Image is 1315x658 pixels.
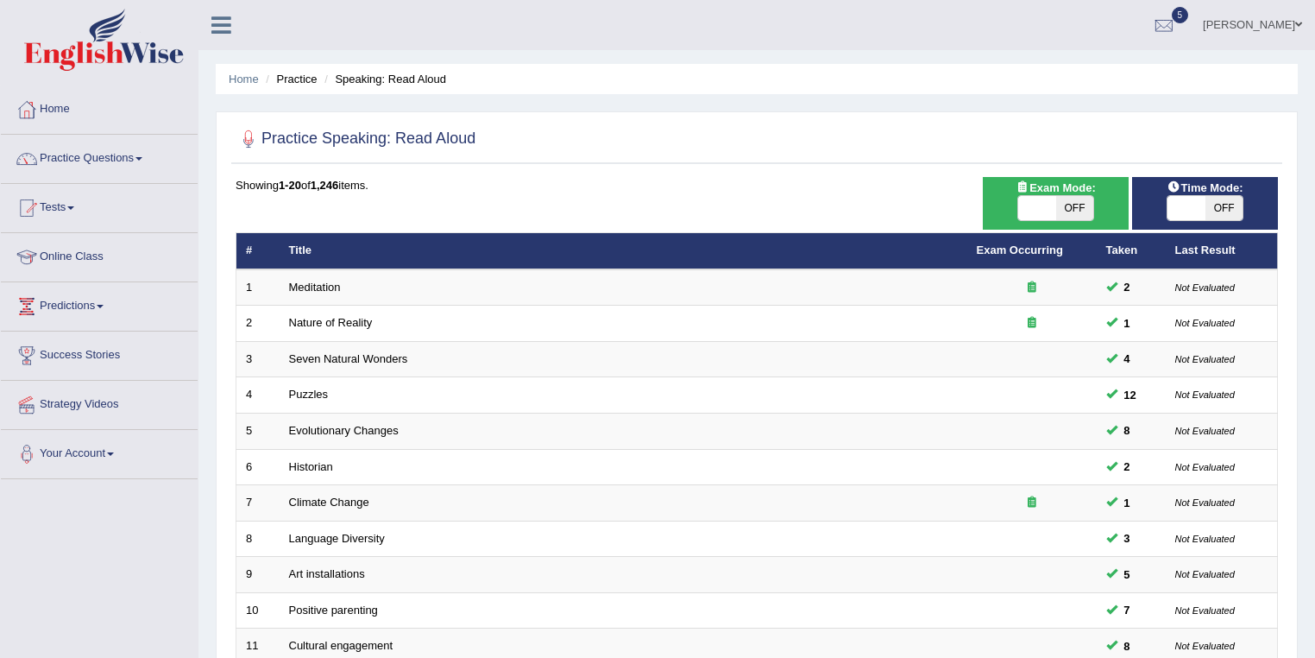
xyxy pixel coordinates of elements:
[1,332,198,375] a: Success Stories
[1117,566,1137,584] span: You can still take this question
[279,179,301,192] b: 1-20
[1175,605,1235,616] small: Not Evaluated
[1175,389,1235,400] small: Not Evaluated
[1,233,198,276] a: Online Class
[1175,426,1235,436] small: Not Evaluated
[1205,196,1243,220] span: OFF
[280,233,967,269] th: Title
[236,269,280,306] td: 1
[1,381,198,424] a: Strategy Videos
[1117,458,1137,476] span: You can still take this question
[236,233,280,269] th: #
[1117,494,1137,512] span: You can still take this question
[1097,233,1166,269] th: Taken
[236,126,475,152] h2: Practice Speaking: Read Aloud
[1175,569,1235,579] small: Not Evaluated
[1117,278,1137,296] span: You can still take this question
[1117,350,1137,368] span: You can still take this question
[1,85,198,129] a: Home
[289,424,399,437] a: Evolutionary Changes
[311,179,339,192] b: 1,246
[289,567,365,580] a: Art installations
[1,135,198,178] a: Practice Questions
[1009,179,1102,197] span: Exam Mode:
[977,495,1087,511] div: Exam occurring question
[1056,196,1094,220] span: OFF
[1175,354,1235,364] small: Not Evaluated
[1175,497,1235,508] small: Not Evaluated
[236,449,280,485] td: 6
[1175,641,1235,651] small: Not Evaluated
[1117,601,1137,619] span: You can still take this question
[1117,386,1143,404] span: You can still take this question
[320,71,446,87] li: Speaking: Read Aloud
[236,414,280,450] td: 5
[1175,462,1235,472] small: Not Evaluated
[1117,421,1137,440] span: You can still take this question
[1166,233,1278,269] th: Last Result
[1175,534,1235,544] small: Not Evaluated
[977,244,1063,256] a: Exam Occurring
[289,460,333,473] a: Historian
[977,280,1087,296] div: Exam occurring question
[289,316,373,329] a: Nature of Reality
[983,177,1129,230] div: Show exams occurring in exams
[1,184,198,227] a: Tests
[236,485,280,522] td: 7
[977,315,1087,332] div: Exam occurring question
[1117,637,1137,655] span: You can still take this question
[289,388,329,401] a: Puzzles
[261,71,317,87] li: Practice
[236,306,280,342] td: 2
[289,281,341,294] a: Meditation
[1175,282,1235,293] small: Not Evaluated
[1117,314,1137,332] span: You can still take this question
[236,377,280,414] td: 4
[289,532,385,545] a: Language Diversity
[1117,529,1137,547] span: You can still take this question
[289,604,378,617] a: Positive parenting
[236,341,280,377] td: 3
[1,282,198,326] a: Predictions
[236,521,280,557] td: 8
[289,352,408,365] a: Seven Natural Wonders
[229,73,259,85] a: Home
[1161,179,1250,197] span: Time Mode:
[1,430,198,473] a: Your Account
[236,557,280,593] td: 9
[289,496,369,509] a: Climate Change
[289,639,393,652] a: Cultural engagement
[236,592,280,629] td: 10
[1175,318,1235,328] small: Not Evaluated
[236,177,1278,193] div: Showing of items.
[1172,7,1189,23] span: 5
